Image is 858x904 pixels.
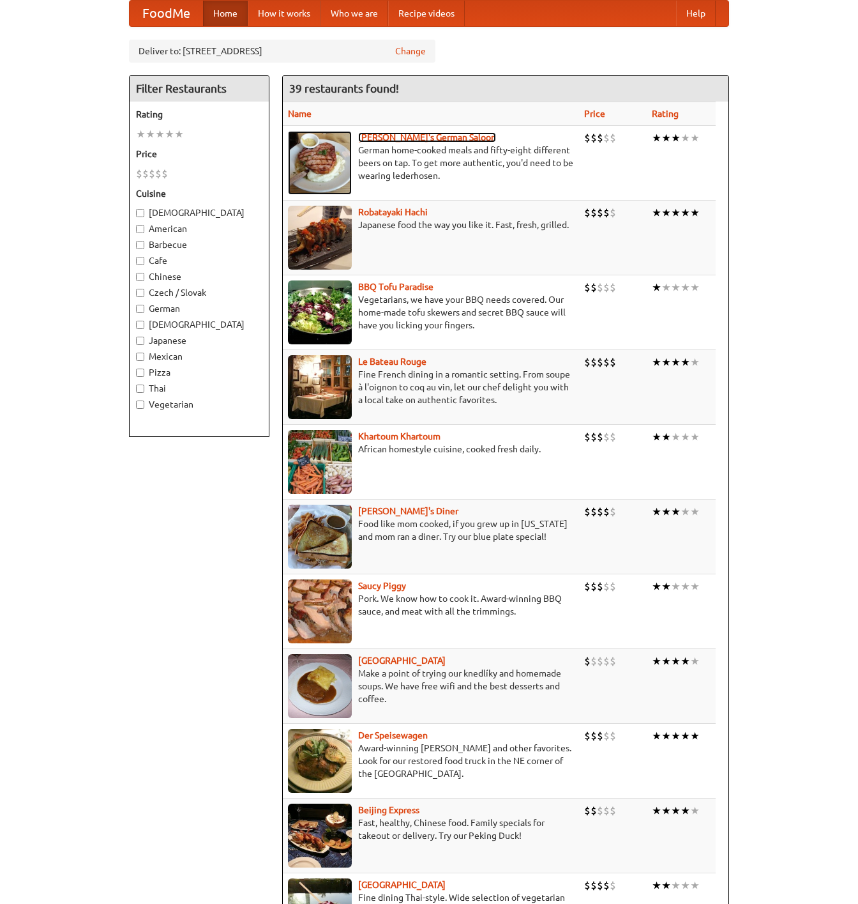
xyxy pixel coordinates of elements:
li: ★ [681,131,690,145]
label: [DEMOGRAPHIC_DATA] [136,206,262,219]
li: ★ [671,280,681,295]
li: ★ [690,206,700,220]
li: ★ [652,729,661,743]
input: Thai [136,385,144,393]
li: ★ [136,127,146,141]
li: $ [597,280,603,295]
li: ★ [681,505,690,519]
input: Cafe [136,257,144,265]
label: Vegetarian [136,398,262,411]
li: $ [597,878,603,893]
li: $ [610,430,616,444]
li: ★ [661,804,671,818]
h5: Cuisine [136,187,262,200]
li: $ [584,355,591,369]
li: ★ [652,579,661,594]
a: Der Speisewagen [358,730,428,740]
p: Fine French dining in a romantic setting. From soupe à l'oignon to coq au vin, let our chef delig... [288,368,574,406]
li: ★ [690,729,700,743]
li: ★ [681,729,690,743]
li: ★ [661,280,671,295]
label: Mexican [136,350,262,363]
b: BBQ Tofu Paradise [358,282,433,292]
label: [DEMOGRAPHIC_DATA] [136,318,262,331]
a: Rating [652,109,679,119]
input: German [136,305,144,313]
li: $ [597,206,603,220]
a: Le Bateau Rouge [358,356,426,367]
li: $ [597,355,603,369]
li: ★ [652,131,661,145]
b: Saucy Piggy [358,581,406,591]
li: ★ [661,579,671,594]
li: ★ [690,355,700,369]
li: ★ [174,127,184,141]
li: ★ [690,505,700,519]
li: $ [591,729,597,743]
li: $ [610,729,616,743]
li: ★ [146,127,155,141]
p: Fast, healthy, Chinese food. Family specials for takeout or delivery. Try our Peking Duck! [288,816,574,842]
li: ★ [661,729,671,743]
li: ★ [671,131,681,145]
input: Japanese [136,337,144,345]
li: $ [603,430,610,444]
li: ★ [671,878,681,893]
li: ★ [671,430,681,444]
a: Name [288,109,312,119]
label: Chinese [136,270,262,283]
p: German home-cooked meals and fifty-eight different beers on tap. To get more authentic, you'd nee... [288,144,574,182]
li: $ [591,131,597,145]
li: $ [597,430,603,444]
li: ★ [681,430,690,444]
label: Japanese [136,334,262,347]
p: Award-winning [PERSON_NAME] and other favorites. Look for our restored food truck in the NE corne... [288,742,574,780]
div: Deliver to: [STREET_ADDRESS] [129,40,435,63]
li: $ [591,280,597,295]
b: Robatayaki Hachi [358,207,428,217]
li: ★ [671,505,681,519]
li: $ [610,355,616,369]
li: ★ [681,280,690,295]
li: $ [591,654,597,668]
li: $ [597,654,603,668]
li: $ [162,167,168,181]
p: Japanese food the way you like it. Fast, fresh, grilled. [288,218,574,231]
li: ★ [690,579,700,594]
img: bateaurouge.jpg [288,355,352,419]
li: $ [603,654,610,668]
img: robatayaki.jpg [288,206,352,270]
a: [PERSON_NAME]'s Diner [358,506,458,516]
img: beijing.jpg [288,804,352,868]
input: Chinese [136,273,144,281]
b: Khartoum Khartoum [358,431,440,441]
a: [GEOGRAPHIC_DATA] [358,880,446,890]
li: ★ [681,579,690,594]
li: $ [597,131,603,145]
a: [GEOGRAPHIC_DATA] [358,655,446,666]
li: $ [584,729,591,743]
li: $ [603,505,610,519]
li: ★ [681,878,690,893]
li: ★ [652,654,661,668]
li: ★ [671,804,681,818]
li: $ [597,729,603,743]
li: $ [603,131,610,145]
li: ★ [690,280,700,295]
b: [PERSON_NAME]'s German Saloon [358,132,496,142]
li: $ [584,804,591,818]
li: $ [610,280,616,295]
li: $ [610,878,616,893]
li: $ [591,206,597,220]
li: ★ [661,654,671,668]
li: ★ [681,355,690,369]
img: sallys.jpg [288,505,352,569]
input: Barbecue [136,241,144,249]
li: $ [584,505,591,519]
li: ★ [165,127,174,141]
li: ★ [155,127,165,141]
li: ★ [681,654,690,668]
li: $ [149,167,155,181]
p: Vegetarians, we have your BBQ needs covered. Our home-made tofu skewers and secret BBQ sauce will... [288,293,574,332]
